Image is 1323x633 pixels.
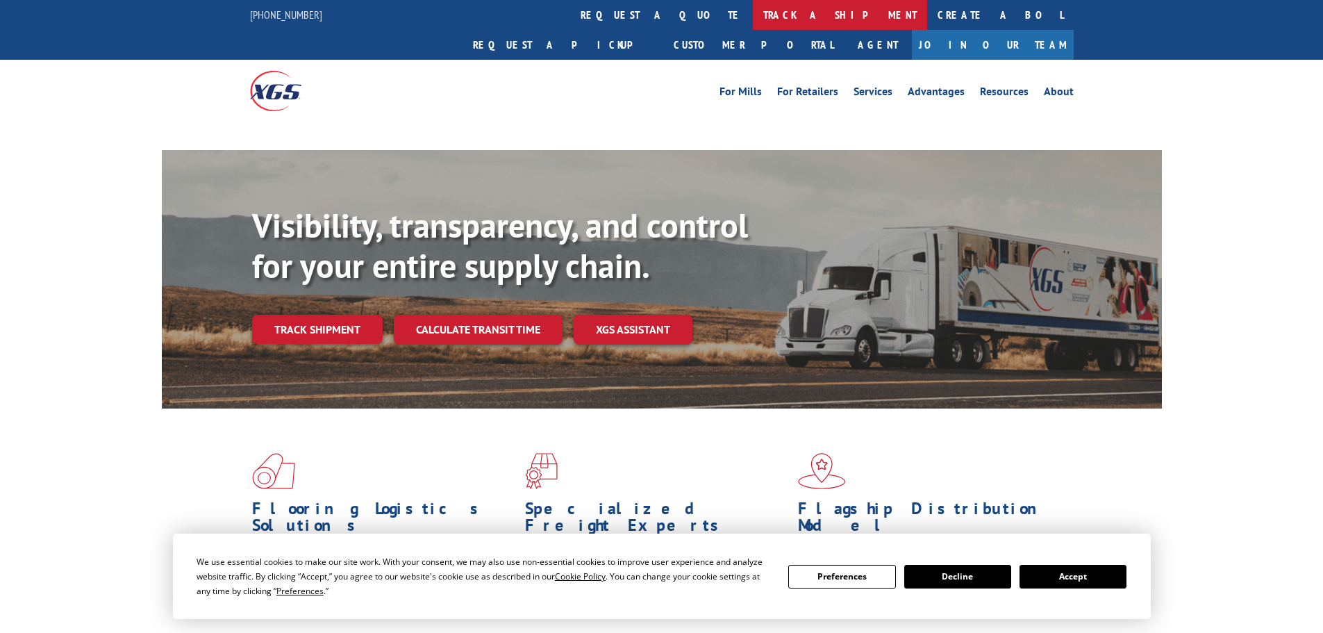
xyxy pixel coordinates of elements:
[250,8,322,22] a: [PHONE_NUMBER]
[788,565,895,589] button: Preferences
[844,30,912,60] a: Agent
[854,86,892,101] a: Services
[980,86,1029,101] a: Resources
[525,500,788,541] h1: Specialized Freight Experts
[1044,86,1074,101] a: About
[252,453,295,489] img: xgs-icon-total-supply-chain-intelligence-red
[777,86,838,101] a: For Retailers
[197,554,772,598] div: We use essential cookies to make our site work. With your consent, we may also use non-essential ...
[798,500,1060,541] h1: Flagship Distribution Model
[663,30,844,60] a: Customer Portal
[555,570,606,582] span: Cookie Policy
[394,315,563,345] a: Calculate transit time
[276,585,324,597] span: Preferences
[908,86,965,101] a: Advantages
[904,565,1011,589] button: Decline
[574,315,692,345] a: XGS ASSISTANT
[719,86,762,101] a: For Mills
[173,534,1151,619] div: Cookie Consent Prompt
[525,453,558,489] img: xgs-icon-focused-on-flooring-red
[1020,565,1126,589] button: Accept
[252,500,515,541] h1: Flooring Logistics Solutions
[912,30,1074,60] a: Join Our Team
[798,453,846,489] img: xgs-icon-flagship-distribution-model-red
[463,30,663,60] a: Request a pickup
[252,204,748,287] b: Visibility, transparency, and control for your entire supply chain.
[252,315,383,344] a: Track shipment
